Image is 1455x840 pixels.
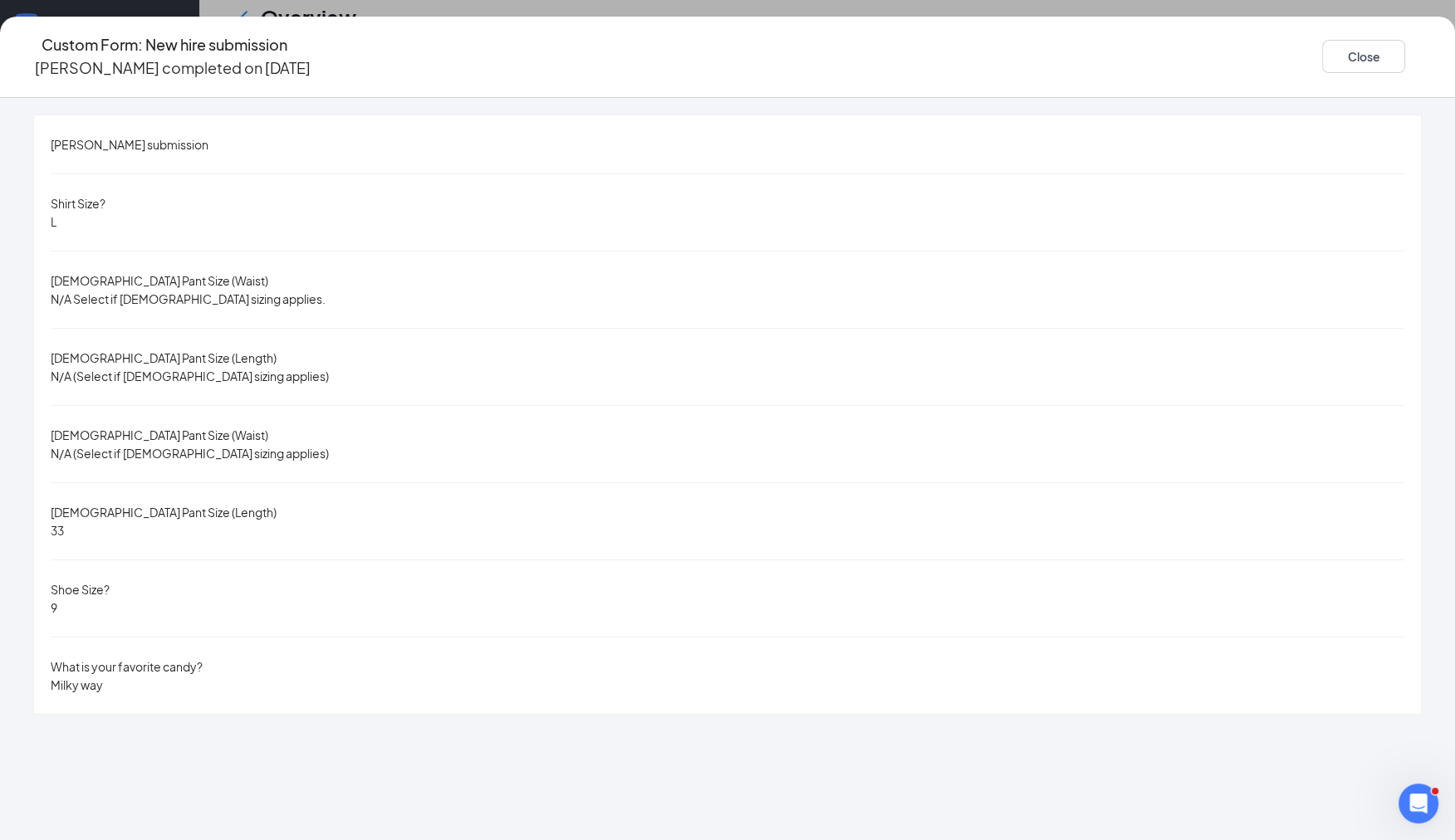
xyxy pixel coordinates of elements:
span: [DEMOGRAPHIC_DATA] Pant Size (Length) [51,350,277,365]
span: [DEMOGRAPHIC_DATA] Pant Size (Length) [51,505,277,520]
p: [PERSON_NAME] completed on [DATE] [35,56,311,80]
span: [DEMOGRAPHIC_DATA] Pant Size (Waist) [51,273,268,288]
span: Shirt Size? [51,196,105,211]
span: N/A Select if [DEMOGRAPHIC_DATA] sizing applies. [51,291,326,306]
h4: Custom Form: New hire submission [42,33,287,56]
span: Milky way [51,677,103,692]
span: [PERSON_NAME] submission [51,137,208,152]
span: 33 [51,523,64,538]
span: N/A (Select if [DEMOGRAPHIC_DATA] sizing applies) [51,369,329,383]
span: [DEMOGRAPHIC_DATA] Pant Size (Waist) [51,427,268,442]
span: Shoe Size? [51,582,110,597]
span: L [51,214,56,229]
span: 9 [51,600,57,615]
button: Close [1322,40,1405,73]
iframe: Intercom live chat [1399,784,1438,823]
span: What is your favorite candy? [51,659,203,674]
span: N/A (Select if [DEMOGRAPHIC_DATA] sizing applies) [51,446,329,461]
